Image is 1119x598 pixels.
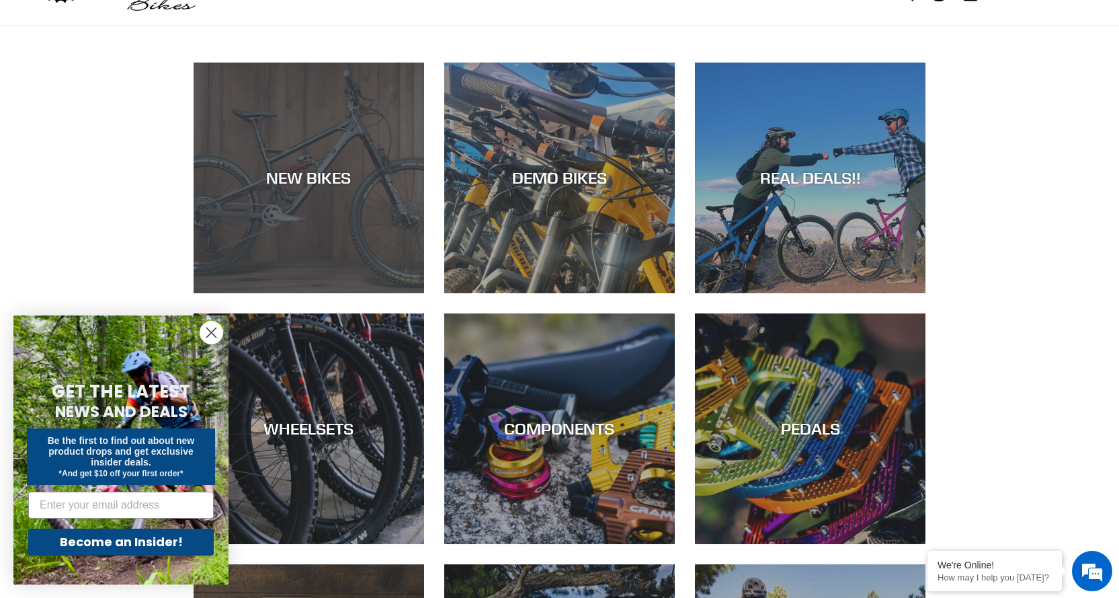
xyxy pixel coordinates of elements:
a: WHEELSETS [194,313,424,544]
button: Become an Insider! [28,529,214,556]
a: COMPONENTS [444,313,675,544]
a: NEW BIKES [194,63,424,293]
button: Close dialog [200,321,223,344]
a: DEMO BIKES [444,63,675,293]
div: REAL DEALS!! [695,168,925,188]
p: How may I help you today? [938,572,1052,583]
span: Be the first to find out about new product drops and get exclusive insider deals. [48,435,195,468]
div: WHEELSETS [194,419,424,439]
div: COMPONENTS [444,419,675,439]
a: REAL DEALS!! [695,63,925,293]
div: NEW BIKES [194,168,424,188]
span: NEWS AND DEALS [55,401,188,422]
div: We're Online! [938,560,1052,570]
a: PEDALS [695,313,925,544]
span: *And get $10 off your first order* [58,469,183,478]
span: GET THE LATEST [52,379,190,404]
input: Enter your email address [28,492,214,519]
div: DEMO BIKES [444,168,675,188]
div: PEDALS [695,419,925,439]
